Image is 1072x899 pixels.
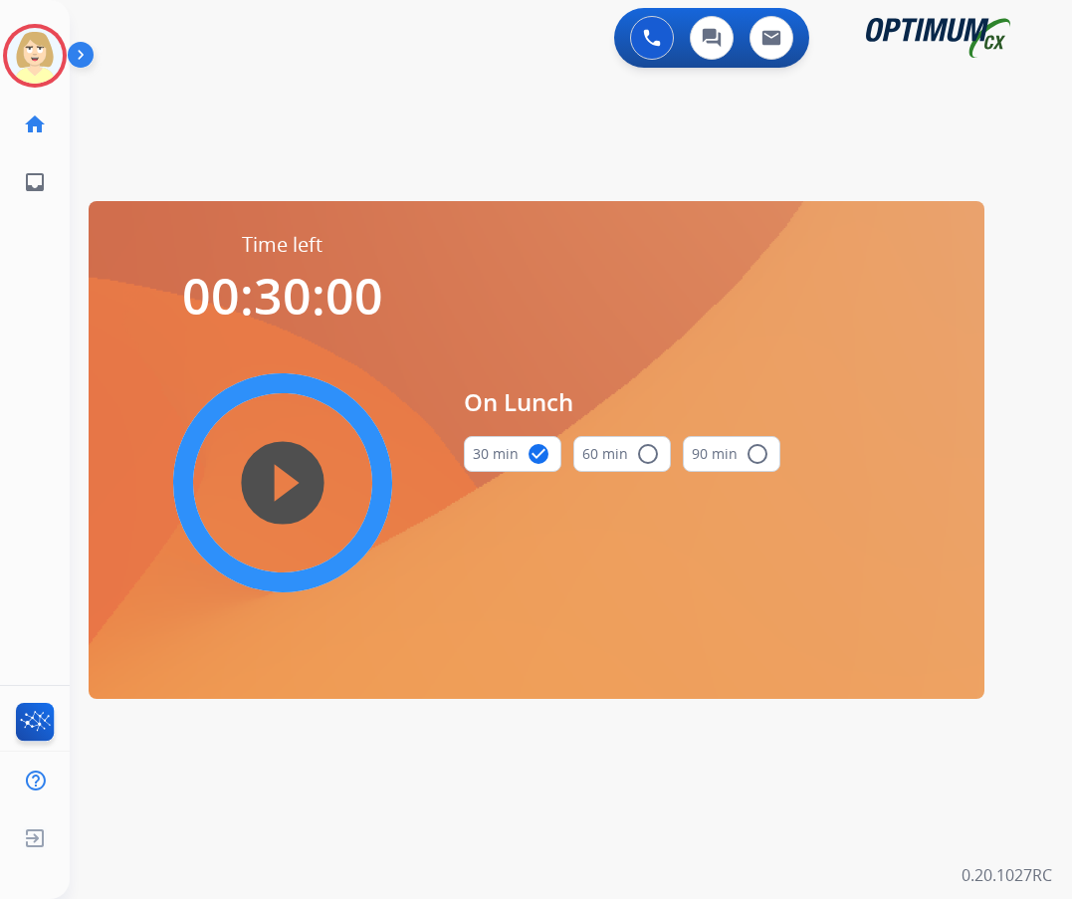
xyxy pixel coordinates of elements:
[962,863,1052,887] p: 0.20.1027RC
[573,436,671,472] button: 60 min
[271,471,295,495] mat-icon: play_circle_filled
[527,442,550,466] mat-icon: check_circle
[464,436,561,472] button: 30 min
[23,170,47,194] mat-icon: inbox
[7,28,63,84] img: avatar
[23,112,47,136] mat-icon: home
[683,436,780,472] button: 90 min
[746,442,769,466] mat-icon: radio_button_unchecked
[464,384,780,420] span: On Lunch
[182,262,383,330] span: 00:30:00
[242,231,322,259] span: Time left
[636,442,660,466] mat-icon: radio_button_unchecked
